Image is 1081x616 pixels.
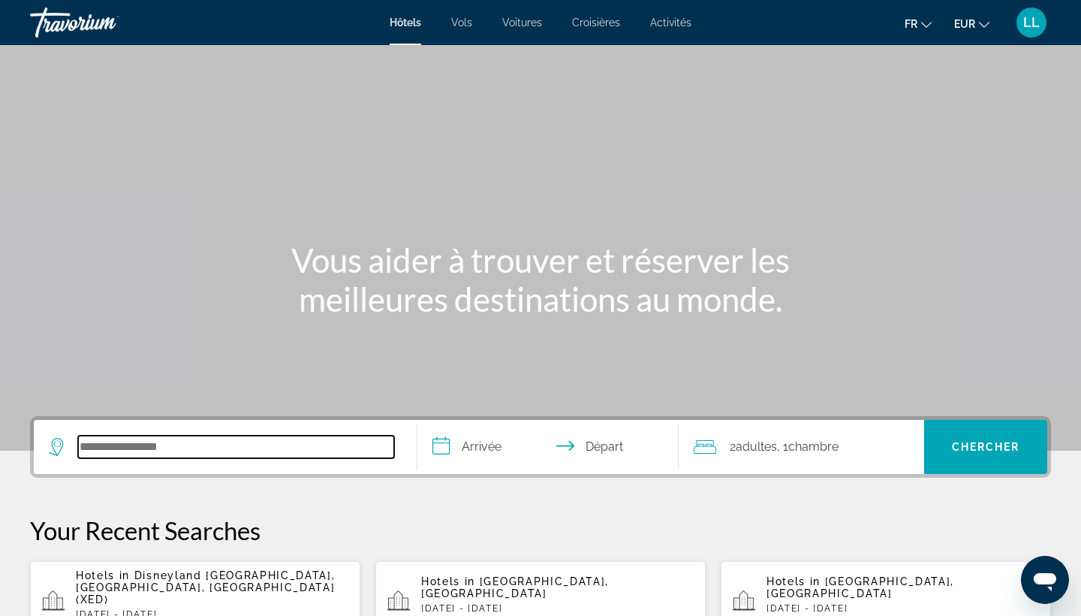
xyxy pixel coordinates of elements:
h1: Vous aider à trouver et réserver les meilleures destinations au monde. [259,240,822,319]
a: Croisières [572,17,620,29]
p: [DATE] - [DATE] [766,603,1039,614]
a: Hôtels [390,17,421,29]
span: [GEOGRAPHIC_DATA], [GEOGRAPHIC_DATA] [766,575,954,599]
span: Hotels in [421,575,475,587]
span: 2 [730,436,777,457]
div: Search widget [34,420,1047,474]
p: Your Recent Searches [30,515,1051,545]
p: [DATE] - [DATE] [421,603,694,614]
a: Vols [451,17,472,29]
span: Disneyland [GEOGRAPHIC_DATA], [GEOGRAPHIC_DATA], [GEOGRAPHIC_DATA] (XED) [76,569,336,605]
button: Select check in and out date [417,420,679,474]
iframe: Bouton de lancement de la fenêtre de messagerie [1021,556,1069,604]
button: Change language [905,13,932,35]
span: [GEOGRAPHIC_DATA], [GEOGRAPHIC_DATA] [421,575,609,599]
button: Search [924,420,1047,474]
span: Chercher [952,441,1020,453]
span: Adultes [736,439,777,454]
span: Hotels in [766,575,821,587]
span: LL [1023,15,1040,30]
a: Travorium [30,3,180,42]
button: Travelers: 2 adults, 0 children [679,420,925,474]
span: , 1 [777,436,839,457]
span: fr [905,18,917,30]
a: Voitures [502,17,542,29]
span: EUR [954,18,975,30]
span: Hotels in [76,569,130,581]
a: Activités [650,17,691,29]
button: Change currency [954,13,989,35]
span: Chambre [788,439,839,454]
button: User Menu [1012,7,1051,38]
input: Search hotel destination [78,436,394,458]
